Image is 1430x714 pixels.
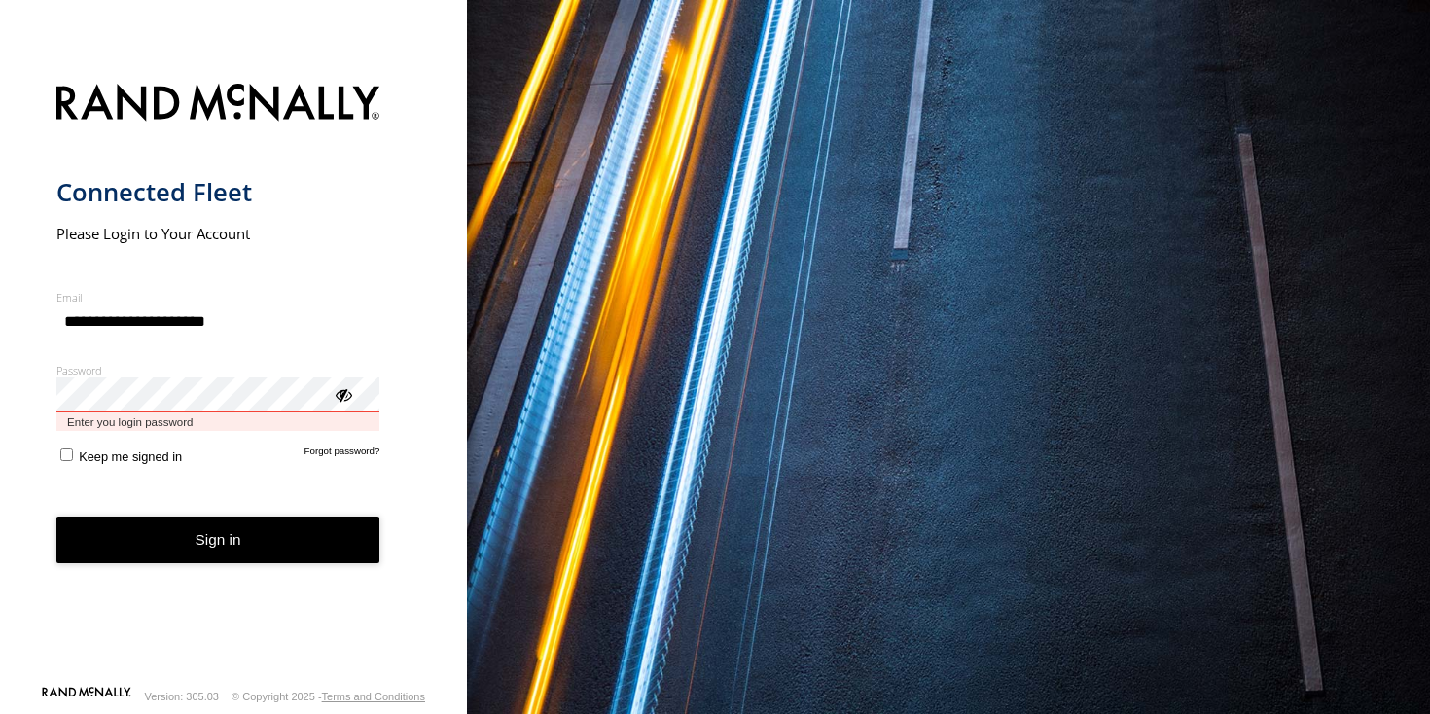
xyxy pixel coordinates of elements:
[56,290,380,304] label: Email
[304,446,380,464] a: Forgot password?
[56,72,411,686] form: main
[232,691,425,702] div: © Copyright 2025 -
[60,448,73,461] input: Keep me signed in
[322,691,425,702] a: Terms and Conditions
[56,224,380,243] h2: Please Login to Your Account
[42,687,131,706] a: Visit our Website
[79,449,182,464] span: Keep me signed in
[145,691,219,702] div: Version: 305.03
[56,176,380,208] h1: Connected Fleet
[56,80,380,129] img: Rand McNally
[56,363,380,377] label: Password
[333,384,352,404] div: ViewPassword
[56,412,380,431] span: Enter you login password
[56,517,380,564] button: Sign in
